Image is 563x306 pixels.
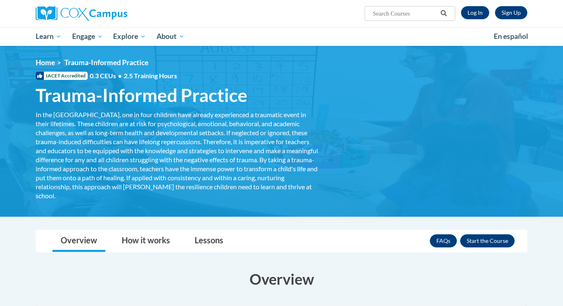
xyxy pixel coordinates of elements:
[151,27,190,46] a: About
[67,27,108,46] a: Engage
[36,6,127,21] img: Cox Campus
[90,71,177,80] span: 0.3 CEUs
[36,110,318,200] div: In the [GEOGRAPHIC_DATA], one in four children have already experienced a traumatic event in thei...
[36,32,61,41] span: Learn
[72,32,103,41] span: Engage
[461,6,489,19] a: Log In
[495,6,527,19] a: Register
[157,32,184,41] span: About
[64,58,148,67] span: Trauma-Informed Practice
[36,72,88,80] span: IACET Accredited
[372,9,438,18] input: Search Courses
[430,234,457,247] a: FAQs
[30,27,67,46] a: Learn
[52,230,105,252] a: Overview
[113,32,146,41] span: Explore
[118,72,122,79] span: •
[36,84,247,106] span: Trauma-Informed Practice
[36,6,191,21] a: Cox Campus
[114,230,178,252] a: How it works
[488,28,533,45] a: En español
[494,32,528,41] span: En español
[460,234,515,247] button: Enroll
[36,58,55,67] a: Home
[108,27,151,46] a: Explore
[186,230,232,252] a: Lessons
[36,269,527,289] h3: Overview
[23,27,540,46] div: Main menu
[124,72,177,79] span: 2.5 Training Hours
[438,9,450,18] button: Search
